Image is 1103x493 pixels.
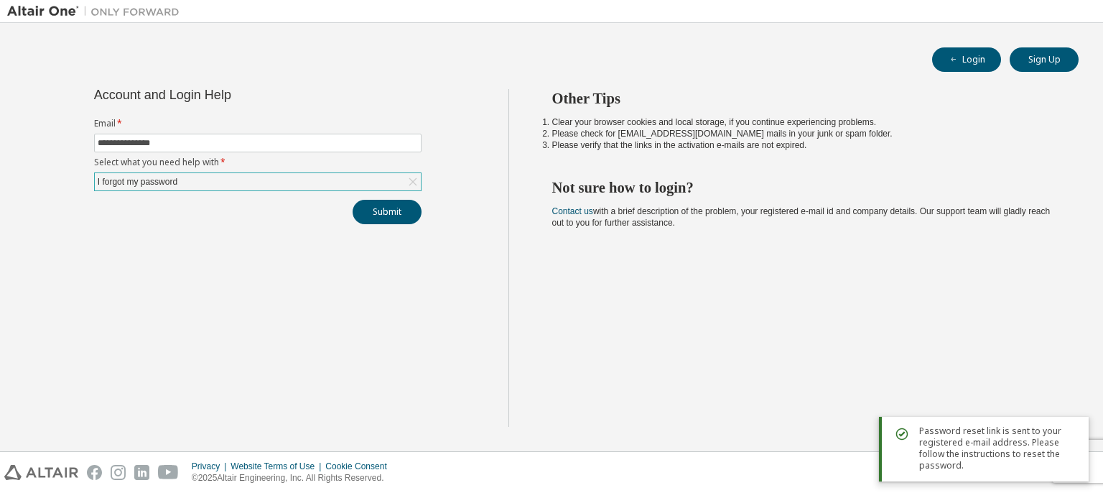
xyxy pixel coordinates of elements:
[231,461,325,472] div: Website Terms of Use
[134,465,149,480] img: linkedin.svg
[95,173,421,190] div: I forgot my password
[111,465,126,480] img: instagram.svg
[932,47,1001,72] button: Login
[94,89,356,101] div: Account and Login Help
[353,200,422,224] button: Submit
[552,178,1053,197] h2: Not sure how to login?
[552,89,1053,108] h2: Other Tips
[192,461,231,472] div: Privacy
[96,174,180,190] div: I forgot my password
[94,118,422,129] label: Email
[552,206,593,216] a: Contact us
[87,465,102,480] img: facebook.svg
[919,425,1077,471] span: Password reset link is sent to your registered e-mail address. Please follow the instructions to ...
[4,465,78,480] img: altair_logo.svg
[552,128,1053,139] li: Please check for [EMAIL_ADDRESS][DOMAIN_NAME] mails in your junk or spam folder.
[552,116,1053,128] li: Clear your browser cookies and local storage, if you continue experiencing problems.
[192,472,396,484] p: © 2025 Altair Engineering, Inc. All Rights Reserved.
[552,139,1053,151] li: Please verify that the links in the activation e-mails are not expired.
[94,157,422,168] label: Select what you need help with
[1010,47,1079,72] button: Sign Up
[7,4,187,19] img: Altair One
[158,465,179,480] img: youtube.svg
[325,461,395,472] div: Cookie Consent
[552,206,1051,228] span: with a brief description of the problem, your registered e-mail id and company details. Our suppo...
